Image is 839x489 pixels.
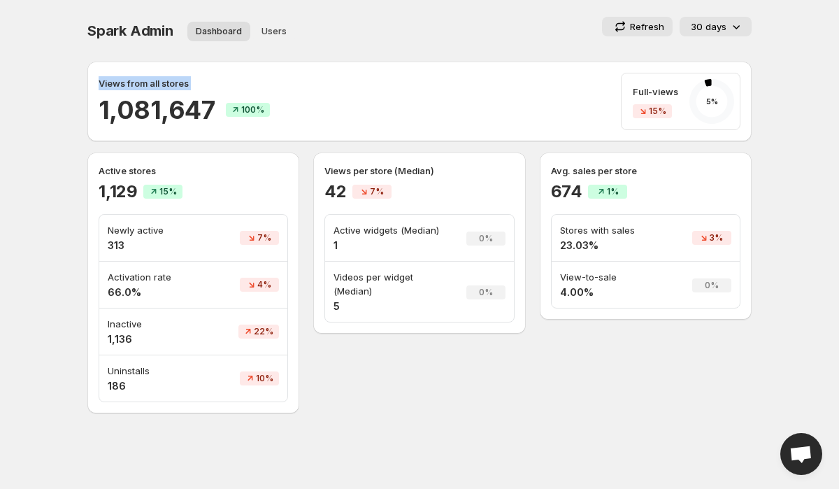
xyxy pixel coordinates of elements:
[649,106,666,117] span: 15%
[334,270,449,298] p: Videos per widget (Median)
[780,433,822,475] div: Open chat
[334,299,449,313] h4: 5
[551,180,582,203] h2: 674
[705,280,719,291] span: 0%
[108,364,201,378] p: Uninstalls
[256,373,273,384] span: 10%
[334,223,449,237] p: Active widgets (Median)
[560,285,660,299] h4: 4.00%
[370,186,384,197] span: 7%
[99,180,138,203] h2: 1,129
[108,223,201,237] p: Newly active
[108,379,201,393] h4: 186
[99,164,288,178] p: Active stores
[479,287,493,298] span: 0%
[560,239,660,253] h4: 23.03%
[187,22,250,41] button: Dashboard overview
[479,233,493,244] span: 0%
[241,104,264,115] span: 100%
[108,270,201,284] p: Activation rate
[257,232,271,243] span: 7%
[159,186,177,197] span: 15%
[334,239,449,253] h4: 1
[551,164,740,178] p: Avg. sales per store
[602,17,673,36] button: Refresh
[710,232,723,243] span: 3%
[324,180,347,203] h2: 42
[108,332,201,346] h4: 1,136
[633,85,678,99] p: Full-views
[261,26,287,37] span: Users
[253,22,295,41] button: User management
[108,239,201,253] h4: 313
[560,223,660,237] p: Stores with sales
[691,20,726,34] p: 30 days
[108,317,201,331] p: Inactive
[324,164,514,178] p: Views per store (Median)
[607,186,619,197] span: 1%
[630,20,664,34] p: Refresh
[196,26,242,37] span: Dashboard
[560,270,660,284] p: View-to-sale
[87,22,173,39] span: Spark Admin
[680,17,752,36] button: 30 days
[254,326,273,337] span: 22%
[257,279,271,290] span: 4%
[108,285,201,299] h4: 66.0%
[99,76,189,90] p: Views from all stores
[99,93,215,127] h2: 1,081,647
